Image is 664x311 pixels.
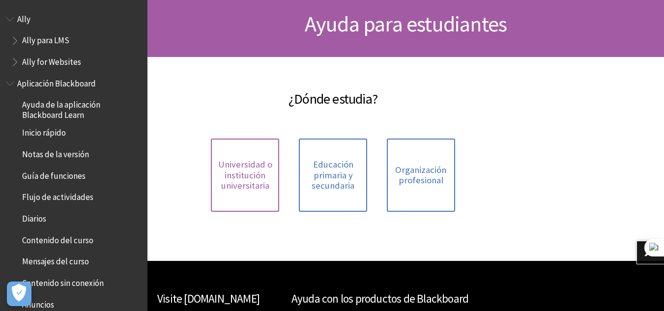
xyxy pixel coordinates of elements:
nav: Book outline for Anthology Ally Help [6,11,142,70]
span: Ally para LMS [22,32,69,46]
span: Organización profesional [393,165,449,186]
span: Mensajes del curso [22,254,89,267]
span: Aplicación Blackboard [17,75,96,88]
span: Ayuda para estudiantes [305,10,507,37]
a: Educación primaria y secundaria [299,139,367,212]
span: Ally for Websites [22,54,81,67]
a: Organización profesional [387,139,455,212]
a: Universidad o institución universitaria [211,139,279,212]
span: Contenido del curso [22,232,93,245]
span: Guía de funciones [22,168,86,181]
button: Abrir preferencias [7,282,31,306]
span: Universidad o institución universitaria [217,159,273,191]
span: Flujo de actividades [22,189,93,202]
h2: Ayuda con los productos de Blackboard [291,290,520,308]
span: Contenido sin conexión [22,275,104,288]
span: Notas de la versión [22,146,89,159]
span: Educación primaria y secundaria [305,159,361,191]
span: Ally [17,11,30,24]
span: Inicio rápido [22,125,66,138]
span: Anuncios [22,296,54,310]
h2: ¿Dónde estudia? [157,77,509,109]
span: Ayuda de la aplicación Blackboard Learn [22,97,141,120]
a: Visite [DOMAIN_NAME] [157,291,260,306]
span: Diarios [22,210,46,224]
